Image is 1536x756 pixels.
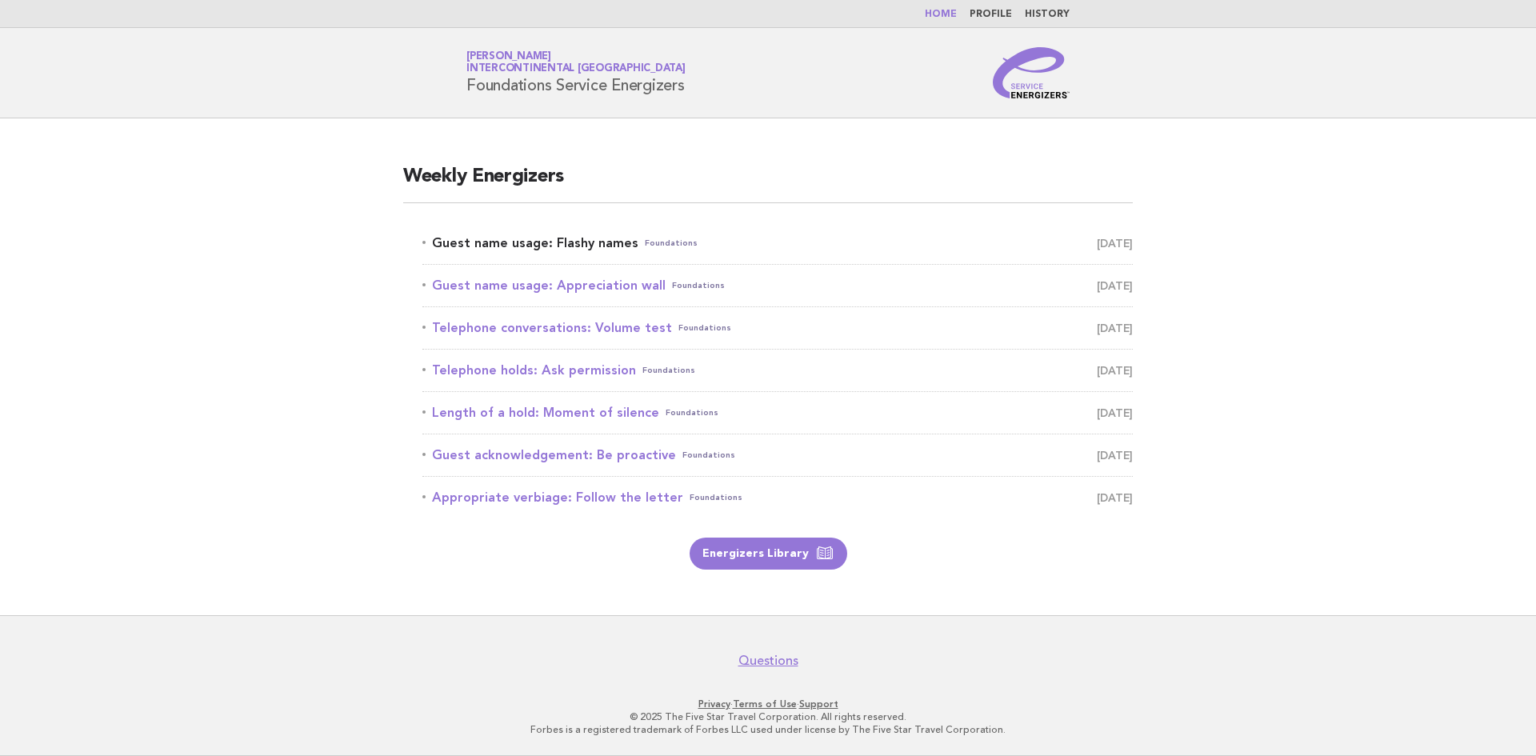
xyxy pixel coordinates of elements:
a: Guest name usage: Appreciation wallFoundations [DATE] [422,274,1133,297]
a: Support [799,698,838,710]
a: Telephone holds: Ask permissionFoundations [DATE] [422,359,1133,382]
img: Service Energizers [993,47,1070,98]
span: Foundations [666,402,718,424]
span: Foundations [672,274,725,297]
a: Terms of Use [733,698,797,710]
span: Foundations [682,444,735,466]
span: Foundations [645,232,698,254]
a: Length of a hold: Moment of silenceFoundations [DATE] [422,402,1133,424]
a: Profile [970,10,1012,19]
a: Energizers Library [690,538,847,570]
a: Appropriate verbiage: Follow the letterFoundations [DATE] [422,486,1133,509]
a: Questions [738,653,798,669]
span: Foundations [642,359,695,382]
h2: Weekly Energizers [403,164,1133,203]
span: [DATE] [1097,359,1133,382]
span: InterContinental [GEOGRAPHIC_DATA] [466,64,686,74]
a: Home [925,10,957,19]
span: [DATE] [1097,402,1133,424]
span: [DATE] [1097,274,1133,297]
span: Foundations [678,317,731,339]
span: [DATE] [1097,232,1133,254]
h1: Foundations Service Energizers [466,52,686,94]
p: Forbes is a registered trademark of Forbes LLC used under license by The Five Star Travel Corpora... [278,723,1258,736]
a: Telephone conversations: Volume testFoundations [DATE] [422,317,1133,339]
span: Foundations [690,486,742,509]
a: Privacy [698,698,730,710]
a: Guest acknowledgement: Be proactiveFoundations [DATE] [422,444,1133,466]
a: [PERSON_NAME]InterContinental [GEOGRAPHIC_DATA] [466,51,686,74]
span: [DATE] [1097,444,1133,466]
span: [DATE] [1097,317,1133,339]
p: © 2025 The Five Star Travel Corporation. All rights reserved. [278,710,1258,723]
a: History [1025,10,1070,19]
span: [DATE] [1097,486,1133,509]
a: Guest name usage: Flashy namesFoundations [DATE] [422,232,1133,254]
p: · · [278,698,1258,710]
